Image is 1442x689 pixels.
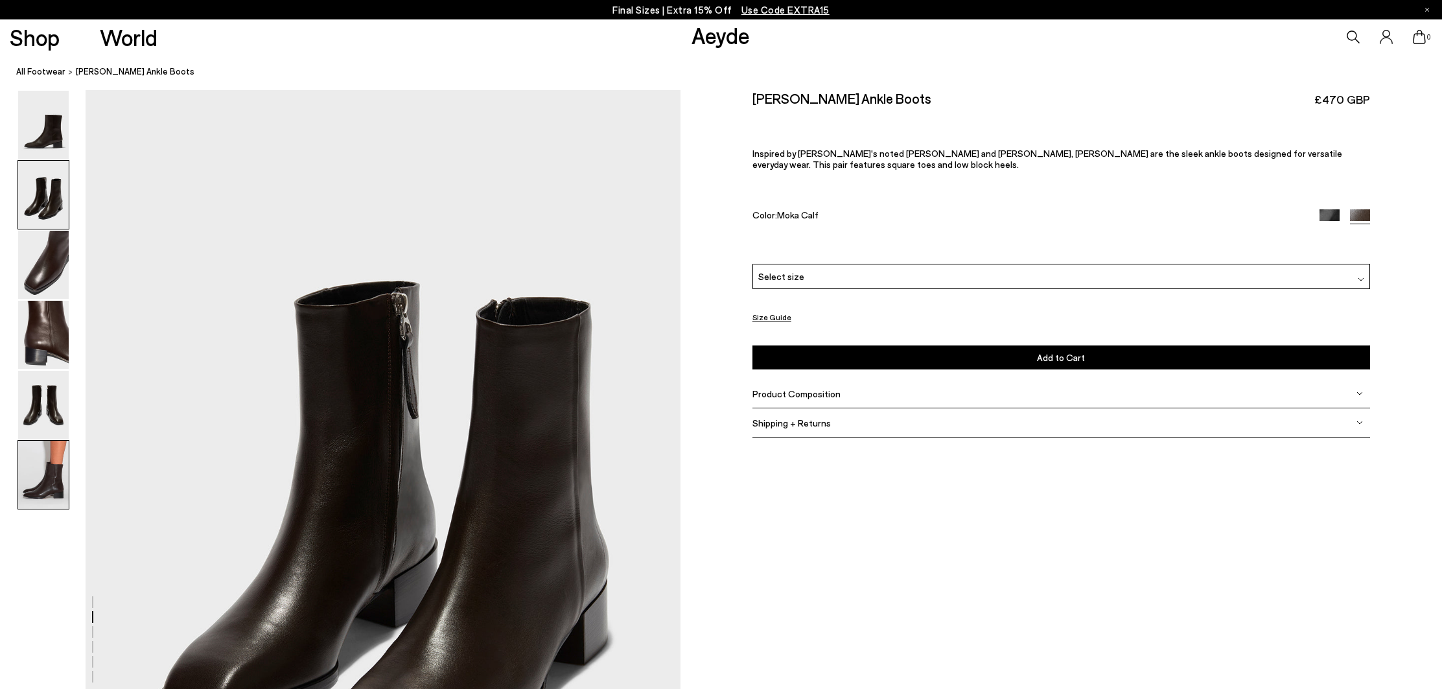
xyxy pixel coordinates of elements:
button: Add to Cart [752,345,1370,369]
nav: breadcrumb [16,54,1442,90]
a: 0 [1413,30,1426,44]
p: Final Sizes | Extra 15% Off [612,2,830,18]
img: Lee Leather Ankle Boots - Image 6 [18,441,69,509]
span: Select size [758,270,804,283]
span: Moka Calf [777,209,819,220]
a: All Footwear [16,65,65,78]
span: 0 [1426,34,1432,41]
span: Shipping + Returns [752,417,831,428]
a: Aeyde [692,21,750,49]
img: Lee Leather Ankle Boots - Image 2 [18,161,69,229]
span: Inspired by [PERSON_NAME]'s noted [PERSON_NAME] and [PERSON_NAME], [PERSON_NAME] are the sleek an... [752,147,1342,169]
img: Lee Leather Ankle Boots - Image 1 [18,91,69,159]
img: svg%3E [1356,419,1363,426]
img: svg%3E [1358,276,1364,283]
img: Lee Leather Ankle Boots - Image 5 [18,371,69,439]
span: Add to Cart [1037,352,1085,363]
img: Lee Leather Ankle Boots - Image 4 [18,301,69,369]
img: Lee Leather Ankle Boots - Image 3 [18,231,69,299]
span: Product Composition [752,388,841,399]
button: Size Guide [752,309,791,325]
span: Navigate to /collections/ss25-final-sizes [741,4,830,16]
span: £470 GBP [1314,91,1370,108]
h2: [PERSON_NAME] Ankle Boots [752,90,931,106]
a: World [100,26,157,49]
span: [PERSON_NAME] Ankle Boots [76,65,194,78]
div: Color: [752,209,1300,224]
img: svg%3E [1356,390,1363,397]
a: Shop [10,26,60,49]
